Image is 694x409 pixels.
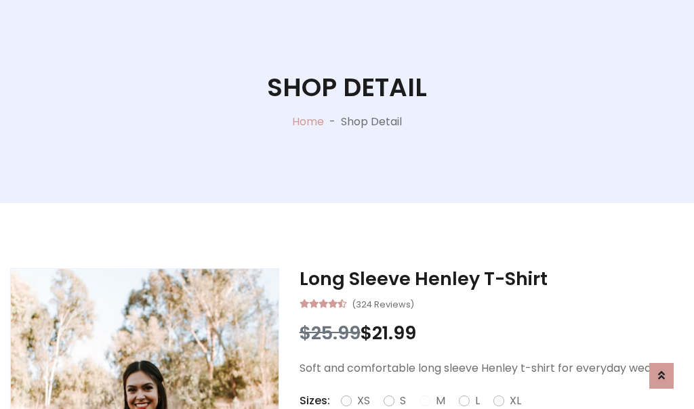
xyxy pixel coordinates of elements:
label: L [475,393,480,409]
span: $25.99 [300,320,361,345]
h1: Shop Detail [267,72,427,103]
h3: $ [300,322,684,344]
p: Sizes: [300,393,330,409]
p: Soft and comfortable long sleeve Henley t-shirt for everyday wear. [300,360,684,376]
label: S [400,393,406,409]
label: XS [357,393,370,409]
p: - [324,114,341,130]
p: Shop Detail [341,114,402,130]
small: (324 Reviews) [352,295,414,311]
h3: Long Sleeve Henley T-Shirt [300,268,684,290]
label: XL [510,393,521,409]
a: Home [292,114,324,129]
label: M [436,393,445,409]
span: 21.99 [372,320,416,345]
